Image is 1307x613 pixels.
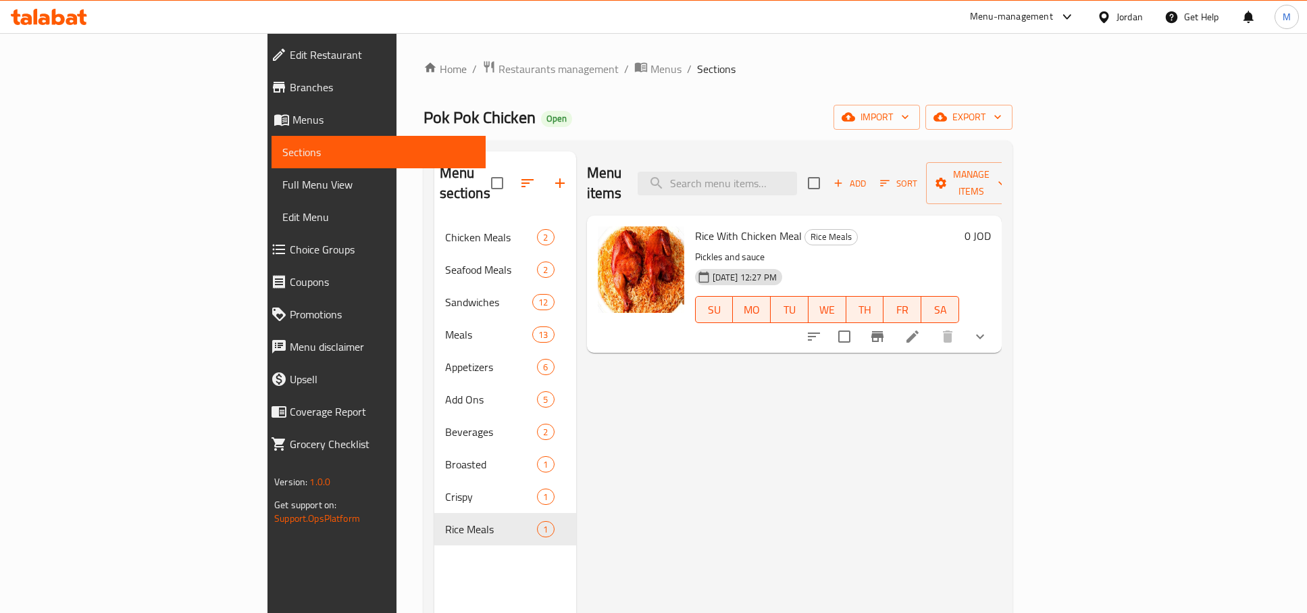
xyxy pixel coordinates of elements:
[814,300,841,320] span: WE
[290,306,475,322] span: Promotions
[771,296,809,323] button: TU
[260,363,486,395] a: Upsell
[965,226,991,245] h6: 0 JOD
[776,300,803,320] span: TU
[532,294,554,310] div: items
[445,359,538,375] span: Appetizers
[889,300,916,320] span: FR
[290,371,475,387] span: Upsell
[587,163,622,203] h2: Menu items
[445,391,538,408] span: Add Ons
[445,424,538,440] span: Beverages
[445,262,538,278] span: Seafood Meals
[904,328,921,345] a: Edit menu item
[434,351,576,383] div: Appetizers6
[260,266,486,298] a: Coupons
[809,296,846,323] button: WE
[877,173,921,194] button: Sort
[537,229,554,245] div: items
[290,403,475,420] span: Coverage Report
[638,172,797,195] input: search
[434,383,576,416] div: Add Ons5
[260,298,486,330] a: Promotions
[434,286,576,318] div: Sandwiches12
[434,448,576,481] div: Broasted1
[445,489,538,505] span: Crispy
[537,262,554,278] div: items
[687,61,692,77] li: /
[290,79,475,95] span: Branches
[541,113,572,124] span: Open
[538,361,553,374] span: 6
[931,320,964,353] button: delete
[511,167,544,199] span: Sort sections
[852,300,879,320] span: TH
[290,274,475,290] span: Coupons
[541,111,572,127] div: Open
[830,322,858,351] span: Select to update
[695,249,959,266] p: Pickles and sauce
[598,226,684,313] img: Rice With Chicken Meal
[498,61,619,77] span: Restaurants management
[805,229,857,245] span: Rice Meals
[260,39,486,71] a: Edit Restaurant
[272,201,486,233] a: Edit Menu
[828,173,871,194] span: Add item
[290,241,475,258] span: Choice Groups
[260,330,486,363] a: Menu disclaimer
[434,253,576,286] div: Seafood Meals2
[445,294,533,310] span: Sandwiches
[861,320,894,353] button: Branch-specific-item
[701,300,728,320] span: SU
[624,61,629,77] li: /
[538,393,553,406] span: 5
[804,229,858,245] div: Rice Meals
[274,496,336,514] span: Get support on:
[707,271,782,284] span: [DATE] 12:27 PM
[272,136,486,168] a: Sections
[634,60,682,78] a: Menus
[798,320,830,353] button: sort-choices
[445,456,538,472] span: Broasted
[964,320,996,353] button: show more
[733,296,771,323] button: MO
[482,60,619,78] a: Restaurants management
[272,168,486,201] a: Full Menu View
[483,169,511,197] span: Select all sections
[434,318,576,351] div: Meals13
[1283,9,1291,24] span: M
[537,456,554,472] div: items
[434,416,576,448] div: Beverages2
[282,144,475,160] span: Sections
[880,176,917,191] span: Sort
[445,521,538,537] div: Rice Meals
[290,47,475,63] span: Edit Restaurant
[260,71,486,103] a: Branches
[697,61,736,77] span: Sections
[260,395,486,428] a: Coverage Report
[434,221,576,253] div: Chicken Meals2
[434,513,576,545] div: Rice Meals1
[538,523,553,536] span: 1
[274,510,360,527] a: Support.OpsPlatform
[538,231,553,244] span: 2
[695,296,734,323] button: SU
[936,109,1002,126] span: export
[883,296,921,323] button: FR
[445,229,538,245] span: Chicken Meals
[925,105,1013,130] button: export
[650,61,682,77] span: Menus
[844,109,909,126] span: import
[695,226,802,246] span: Rice With Chicken Meal
[970,9,1053,25] div: Menu-management
[434,216,576,551] nav: Menu sections
[434,481,576,513] div: Crispy1
[926,162,1017,204] button: Manage items
[424,60,1013,78] nav: breadcrumb
[800,169,828,197] span: Select section
[260,233,486,266] a: Choice Groups
[831,176,868,191] span: Add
